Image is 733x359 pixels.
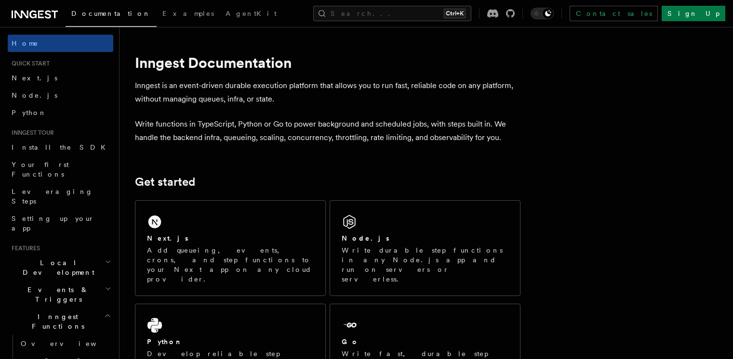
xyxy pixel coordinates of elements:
[8,69,113,87] a: Next.js
[8,254,113,281] button: Local Development
[162,10,214,17] span: Examples
[147,337,183,346] h2: Python
[8,104,113,121] a: Python
[147,245,314,284] p: Add queueing, events, crons, and step functions to your Next app on any cloud provider.
[8,312,104,331] span: Inngest Functions
[8,258,105,277] span: Local Development
[135,54,520,71] h1: Inngest Documentation
[8,129,54,137] span: Inngest tour
[220,3,282,26] a: AgentKit
[135,117,520,144] p: Write functions in TypeScript, Python or Go to power background and scheduled jobs, with steps bu...
[12,109,47,116] span: Python
[12,91,57,99] span: Node.js
[135,175,195,189] a: Get started
[8,285,105,304] span: Events & Triggers
[8,281,113,308] button: Events & Triggers
[8,210,113,237] a: Setting up your app
[8,183,113,210] a: Leveraging Steps
[12,161,69,178] span: Your first Functions
[17,335,113,352] a: Overview
[157,3,220,26] a: Examples
[12,188,93,205] span: Leveraging Steps
[444,9,466,18] kbd: Ctrl+K
[330,200,520,296] a: Node.jsWrite durable step functions in any Node.js app and run on servers or serverless.
[342,233,389,243] h2: Node.js
[342,245,508,284] p: Write durable step functions in any Node.js app and run on servers or serverless.
[135,200,326,296] a: Next.jsAdd queueing, events, crons, and step functions to your Next app on any cloud provider.
[12,143,111,151] span: Install the SDK
[531,8,554,19] button: Toggle dark mode
[21,340,120,347] span: Overview
[313,6,471,21] button: Search...Ctrl+K
[662,6,725,21] a: Sign Up
[12,215,94,232] span: Setting up your app
[12,74,57,82] span: Next.js
[8,156,113,183] a: Your first Functions
[8,35,113,52] a: Home
[66,3,157,27] a: Documentation
[12,38,39,48] span: Home
[8,244,40,252] span: Features
[71,10,151,17] span: Documentation
[226,10,277,17] span: AgentKit
[8,87,113,104] a: Node.js
[8,139,113,156] a: Install the SDK
[8,308,113,335] button: Inngest Functions
[147,233,188,243] h2: Next.js
[342,337,359,346] h2: Go
[570,6,658,21] a: Contact sales
[135,79,520,106] p: Inngest is an event-driven durable execution platform that allows you to run fast, reliable code ...
[8,60,50,67] span: Quick start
